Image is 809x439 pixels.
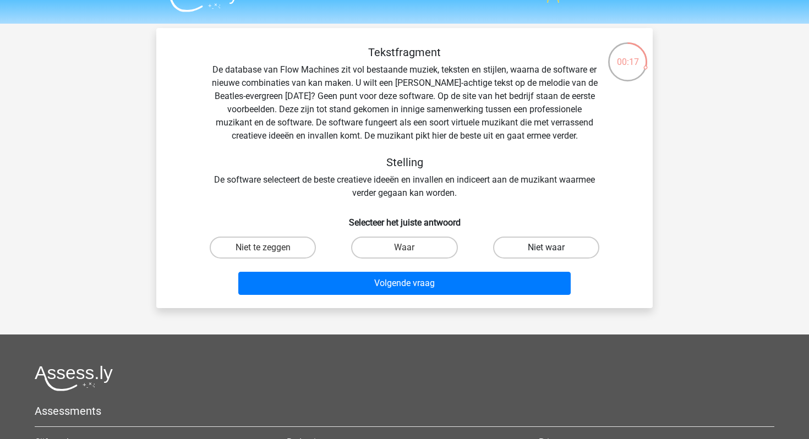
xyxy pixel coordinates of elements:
[209,156,600,169] h5: Stelling
[351,237,457,259] label: Waar
[607,41,648,69] div: 00:17
[35,365,113,391] img: Assessly logo
[35,404,774,418] h5: Assessments
[493,237,599,259] label: Niet waar
[174,46,635,200] div: De database van Flow Machines zit vol bestaande muziek, teksten en stijlen, waarna de software er...
[209,46,600,59] h5: Tekstfragment
[210,237,316,259] label: Niet te zeggen
[174,208,635,228] h6: Selecteer het juiste antwoord
[238,272,571,295] button: Volgende vraag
